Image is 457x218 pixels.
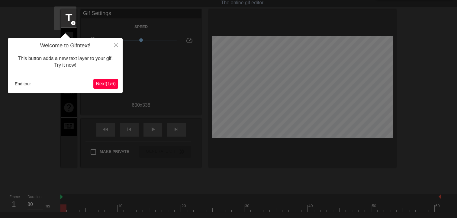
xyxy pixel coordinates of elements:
[12,49,118,75] div: This button adds a new text layer to your gif. Try it now!
[12,79,33,88] button: End tour
[12,43,118,49] h4: Welcome to Gifntext!
[109,38,123,52] button: Close
[96,81,116,86] span: Next ( 1 / 6 )
[93,79,118,89] button: Next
